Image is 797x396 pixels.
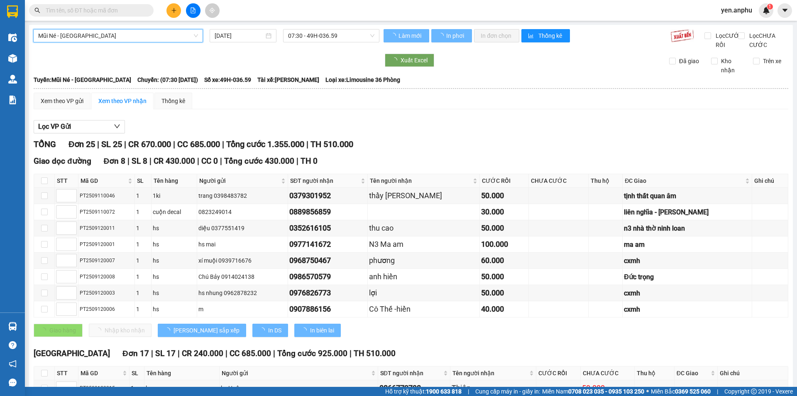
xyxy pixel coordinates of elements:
[624,272,751,282] div: Đức trọng
[178,349,180,358] span: |
[452,382,535,394] div: Thiện
[153,191,196,200] div: 1ki
[625,176,743,185] span: ĐC Giao
[310,139,353,149] span: TH 510.000
[259,327,268,333] span: loading
[158,324,246,337] button: [PERSON_NAME] sắp xếp
[80,224,133,232] div: PT2509120011
[221,384,376,393] div: hs Huệ
[97,139,99,149] span: |
[34,139,56,149] span: TỔNG
[136,240,150,249] div: 1
[153,288,196,298] div: hs
[122,349,149,358] span: Đơn 17
[288,269,368,285] td: 0986570579
[153,272,196,281] div: hs
[209,7,215,13] span: aim
[289,287,366,299] div: 0976826773
[8,96,17,104] img: solution-icon
[41,96,83,106] div: Xem theo VP gửi
[781,7,789,14] span: caret-down
[368,236,480,253] td: N3 Ma am
[199,176,279,185] span: Người gửi
[151,349,153,358] span: |
[481,255,527,266] div: 60.000
[89,324,152,337] button: Nhập kho nhận
[46,6,144,15] input: Tìm tên, số ĐT hoặc mã đơn
[80,384,128,392] div: PT2509120015
[635,366,675,380] th: Thu hộ
[153,240,196,249] div: hs
[446,31,465,40] span: In phơi
[198,272,286,281] div: Chú Bảy 0914024138
[273,349,275,358] span: |
[350,349,352,358] span: |
[153,224,196,233] div: hs
[768,4,771,10] span: 1
[68,139,95,149] span: Đơn 25
[581,366,635,380] th: CHƯA CƯỚC
[624,288,751,298] div: cxmh
[751,389,757,394] span: copyright
[624,207,751,217] div: liên nghĩa - [PERSON_NAME]
[34,156,91,166] span: Giao dọc đường
[301,327,310,333] span: loading
[325,75,400,84] span: Loại xe: Limousine 36 Phòng
[9,341,17,349] span: question-circle
[289,190,366,202] div: 0379301952
[34,324,83,337] button: Giao hàng
[452,369,528,378] span: Tên người nhận
[80,273,133,281] div: PT2509120008
[752,174,788,188] th: Ghi chú
[38,30,198,42] span: Mũi Né - Đà Lạt
[369,255,478,266] div: phương
[369,303,478,315] div: Cô Thế -hiền
[137,75,198,84] span: Chuyến: (07:30 [DATE])
[528,33,535,39] span: bar-chart
[390,33,397,39] span: loading
[288,220,368,236] td: 0352616105
[8,54,17,63] img: warehouse-icon
[9,379,17,386] span: message
[78,236,135,253] td: PT2509120001
[481,303,527,315] div: 40.000
[288,285,368,301] td: 0976826773
[136,288,150,298] div: 1
[127,156,130,166] span: |
[481,239,527,250] div: 100.000
[78,204,135,220] td: PT2509110072
[369,287,478,299] div: lợi
[222,369,369,378] span: Người gửi
[101,139,122,149] span: SL 25
[78,269,135,285] td: PT2509120008
[288,253,368,269] td: 0968750467
[306,139,308,149] span: |
[8,75,17,84] img: warehouse-icon
[78,220,135,236] td: PT2509120011
[230,349,271,358] span: CC 685.000
[289,239,366,250] div: 0977141672
[174,326,240,335] span: [PERSON_NAME] sắp xếp
[542,387,644,396] span: Miền Nam
[215,31,264,40] input: 12/09/2025
[38,121,71,132] span: Lọc VP Gửi
[197,156,199,166] span: |
[80,289,133,297] div: PT2509120003
[80,305,133,313] div: PT2509120006
[205,3,220,18] button: aim
[521,29,570,42] button: bar-chartThống kê
[173,139,175,149] span: |
[161,96,185,106] div: Thống kê
[34,120,125,133] button: Lọc VP Gửi
[164,327,174,333] span: loading
[475,387,540,396] span: Cung cấp máy in - giấy in:
[767,4,773,10] sup: 1
[368,253,480,269] td: phương
[568,388,644,395] strong: 0708 023 035 - 0935 103 250
[474,29,519,42] button: In đơn chọn
[368,220,480,236] td: thu cao
[777,3,792,18] button: caret-down
[155,349,176,358] span: SL 17
[624,304,751,315] div: cxmh
[385,54,434,67] button: Xuất Excel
